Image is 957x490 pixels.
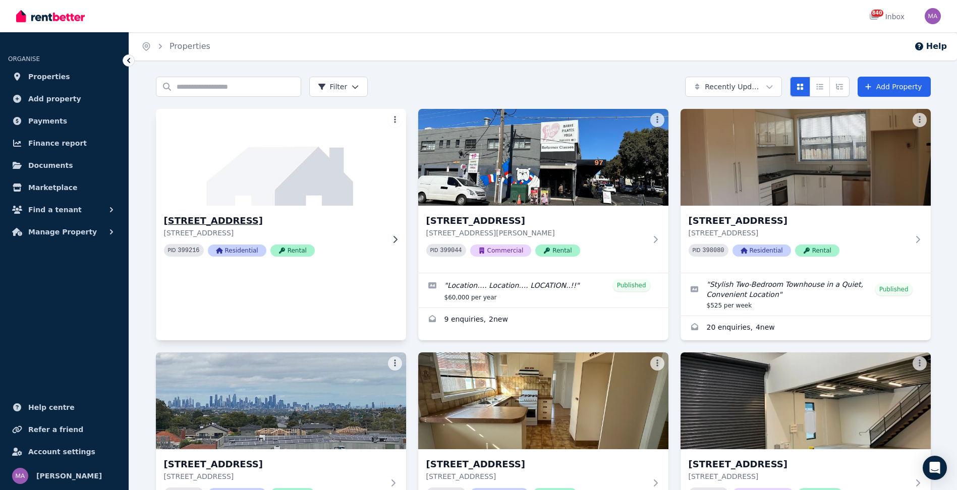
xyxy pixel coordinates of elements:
img: 401/171 Wheatsheaf Rd, Glenroy [156,352,406,449]
span: Manage Property [28,226,97,238]
small: PID [693,248,701,253]
span: Payments [28,115,67,127]
span: Commercial [470,244,532,257]
a: Enquiries for 67 Austin St, Seddon [418,308,668,332]
a: Enquiries for 75 Cala St, West Footscray [681,316,931,340]
a: Documents [8,155,121,175]
button: More options [650,113,664,127]
a: Marketplace [8,177,121,198]
span: Rental [270,244,315,257]
a: 75 Cala St, West Footscray[STREET_ADDRESS][STREET_ADDRESS]PID 398080ResidentialRental [681,109,931,273]
span: 840 [871,10,883,17]
button: Card view [790,77,810,97]
h3: [STREET_ADDRESS] [689,457,909,471]
code: 399216 [178,247,199,254]
button: Find a tenant [8,200,121,220]
span: Documents [28,159,73,171]
p: [STREET_ADDRESS] [689,471,909,481]
a: Payments [8,111,121,131]
p: [STREET_ADDRESS] [164,228,384,238]
a: Edit listing: Location…. Location…. LOCATION..!! [418,273,668,308]
img: 2/373 Geelong St, Kingsville [418,352,668,449]
a: Properties [8,67,121,87]
span: ORGANISE [8,55,40,63]
div: View options [790,77,850,97]
img: 30/15 Earsdon St, Yarraville [681,352,931,449]
h3: [STREET_ADDRESS] [164,214,384,228]
code: 398080 [702,247,724,254]
button: Recently Updated [685,77,782,97]
h3: [STREET_ADDRESS] [426,457,646,471]
button: Compact list view [810,77,830,97]
span: Residential [208,244,266,257]
span: Residential [733,244,791,257]
a: Properties [170,41,210,51]
button: Expanded list view [829,77,850,97]
span: Find a tenant [28,204,82,216]
a: 4/4 Beaumont Parade, West Footscray[STREET_ADDRESS][STREET_ADDRESS]PID 399216ResidentialRental [156,109,406,273]
p: [STREET_ADDRESS] [164,471,384,481]
div: Inbox [869,12,905,22]
span: Finance report [28,137,87,149]
a: Edit listing: Stylish Two-Bedroom Townhouse in a Quiet, Convenient Location [681,273,931,316]
span: Refer a friend [28,423,83,436]
img: RentBetter [16,9,85,24]
h3: [STREET_ADDRESS] [426,214,646,228]
img: 75 Cala St, West Footscray [681,109,931,206]
span: Help centre [28,401,75,413]
nav: Breadcrumb [129,32,222,60]
button: Manage Property [8,222,121,242]
button: Filter [309,77,368,97]
button: More options [388,113,402,127]
span: Add property [28,93,81,105]
a: Add Property [858,77,931,97]
button: Help [914,40,947,52]
img: Marc Angelone [925,8,941,24]
img: 4/4 Beaumont Parade, West Footscray [149,106,412,208]
button: More options [650,356,664,371]
a: Finance report [8,133,121,153]
img: 67 Austin St, Seddon [418,109,668,206]
p: [STREET_ADDRESS] [426,471,646,481]
small: PID [430,248,438,253]
div: Open Intercom Messenger [923,456,947,480]
span: Account settings [28,446,95,458]
small: PID [168,248,176,253]
span: Rental [535,244,580,257]
span: [PERSON_NAME] [36,470,102,482]
span: Filter [318,82,348,92]
p: [STREET_ADDRESS] [689,228,909,238]
button: More options [913,113,927,127]
button: More options [913,356,927,371]
p: [STREET_ADDRESS][PERSON_NAME] [426,228,646,238]
span: Properties [28,71,70,83]
a: 67 Austin St, Seddon[STREET_ADDRESS][STREET_ADDRESS][PERSON_NAME]PID 399044CommercialRental [418,109,668,273]
span: Recently Updated [705,82,762,92]
code: 399044 [440,247,462,254]
a: Account settings [8,442,121,462]
h3: [STREET_ADDRESS] [689,214,909,228]
button: More options [388,356,402,371]
span: Rental [795,244,839,257]
a: Help centre [8,397,121,417]
a: Refer a friend [8,419,121,440]
h3: [STREET_ADDRESS] [164,457,384,471]
a: Add property [8,89,121,109]
img: Marc Angelone [12,468,28,484]
span: Marketplace [28,181,77,194]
